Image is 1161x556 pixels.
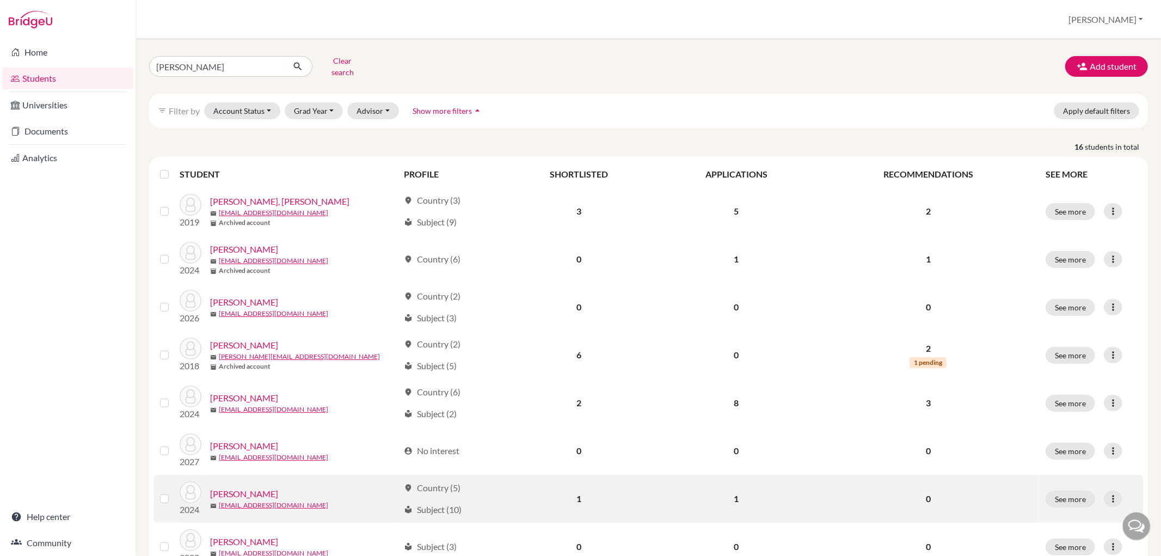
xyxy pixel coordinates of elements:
[219,362,271,371] b: Archived account
[1039,161,1144,187] th: SEE MORE
[1046,299,1095,316] button: See more
[655,379,817,427] td: 8
[210,535,278,548] a: [PERSON_NAME]
[502,235,655,283] td: 0
[180,161,397,187] th: STUDENT
[404,216,457,229] div: Subject (9)
[210,439,278,453] a: [PERSON_NAME]
[404,505,413,514] span: local_library
[404,481,460,494] div: Country (5)
[655,283,817,331] td: 0
[158,106,167,115] i: filter_list
[404,196,413,205] span: location_on
[404,540,457,553] div: Subject (3)
[404,542,413,551] span: local_library
[404,447,413,455] span: account_circle
[210,243,278,256] a: [PERSON_NAME]
[404,255,413,264] span: location_on
[404,410,413,418] span: local_library
[404,290,460,303] div: Country (2)
[472,105,483,116] i: arrow_drop_up
[404,362,413,370] span: local_library
[1074,141,1085,152] strong: 16
[180,455,201,468] p: 2027
[404,314,413,322] span: local_library
[219,256,328,266] a: [EMAIL_ADDRESS][DOMAIN_NAME]
[180,264,201,277] p: 2024
[1046,395,1095,412] button: See more
[180,529,201,551] img: Jennings, Anna
[210,296,278,309] a: [PERSON_NAME]
[404,194,460,207] div: Country (3)
[219,405,328,414] a: [EMAIL_ADDRESS][DOMAIN_NAME]
[219,266,271,276] b: Archived account
[204,102,280,119] button: Account Status
[404,311,457,325] div: Subject (3)
[655,187,817,235] td: 5
[404,253,460,266] div: Country (6)
[180,359,201,372] p: 2018
[2,147,133,169] a: Analytics
[404,292,413,301] span: location_on
[1065,56,1148,77] button: Add student
[219,453,328,462] a: [EMAIL_ADDRESS][DOMAIN_NAME]
[219,309,328,319] a: [EMAIL_ADDRESS][DOMAIN_NAME]
[655,475,817,523] td: 1
[502,475,655,523] td: 1
[210,268,217,274] span: inventory_2
[1046,443,1095,460] button: See more
[180,433,201,455] img: Grishin, Anna
[824,253,1033,266] p: 1
[210,503,217,509] span: mail
[413,106,472,115] span: Show more filters
[180,481,201,503] img: Gross-Selbeck, Anna
[347,102,399,119] button: Advisor
[180,290,201,311] img: Bruggy, Anna
[2,120,133,142] a: Documents
[502,161,655,187] th: SHORTLISTED
[180,338,201,359] img: Falkenberg, Anna
[210,487,278,500] a: [PERSON_NAME]
[219,208,328,218] a: [EMAIL_ADDRESS][DOMAIN_NAME]
[818,161,1039,187] th: RECOMMENDATIONS
[404,444,459,457] div: No interest
[180,242,201,264] img: Brandes, Anna-Katharina
[404,503,462,516] div: Subject (10)
[149,56,284,77] input: Find student by name...
[210,210,217,217] span: mail
[210,392,278,405] a: [PERSON_NAME]
[169,106,200,116] span: Filter by
[404,407,457,420] div: Subject (2)
[180,216,201,229] p: 2019
[180,194,201,216] img: Arnardottir, Eyglo Anna
[210,364,217,370] span: inventory_2
[219,218,271,228] b: Archived account
[655,331,817,379] td: 0
[502,331,655,379] td: 6
[824,540,1033,553] p: 0
[210,339,278,352] a: [PERSON_NAME]
[210,354,217,361] span: mail
[24,8,47,17] span: Help
[1046,491,1095,508] button: See more
[210,195,349,208] a: [PERSON_NAME], [PERSON_NAME]
[404,359,457,372] div: Subject (5)
[655,161,817,187] th: APPLICATIONS
[1054,102,1139,119] button: Apply default filters
[824,444,1033,457] p: 0
[210,455,217,461] span: mail
[404,388,413,396] span: location_on
[2,68,133,89] a: Students
[824,342,1033,355] p: 2
[180,503,201,516] p: 2024
[502,283,655,331] td: 0
[2,532,133,554] a: Community
[1085,141,1148,152] span: students in total
[824,396,1033,410] p: 3
[180,311,201,325] p: 2026
[2,506,133,528] a: Help center
[910,357,947,368] span: 1 pending
[219,352,380,362] a: [PERSON_NAME][EMAIL_ADDRESS][DOMAIN_NAME]
[824,492,1033,505] p: 0
[180,407,201,420] p: 2024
